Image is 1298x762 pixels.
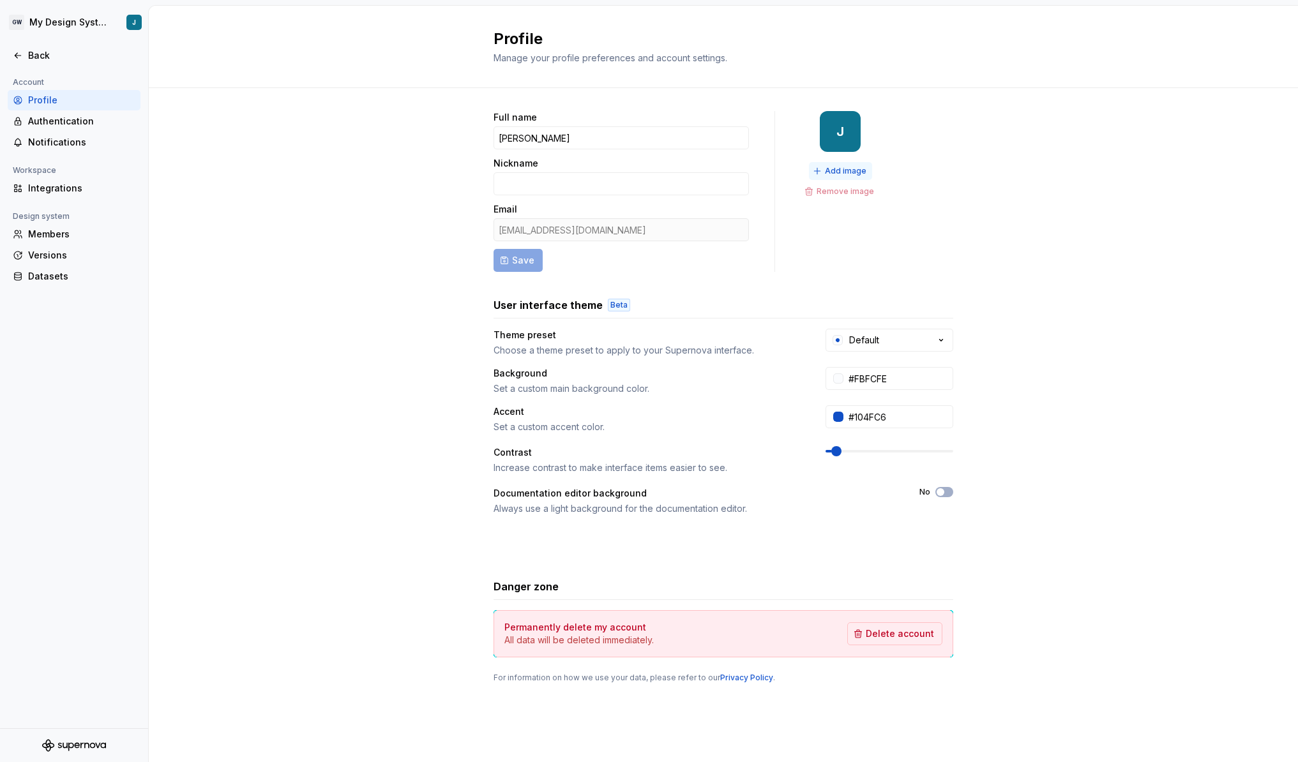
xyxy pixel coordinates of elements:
[8,45,140,66] a: Back
[28,115,135,128] div: Authentication
[504,634,654,646] p: All data will be deleted immediately.
[494,502,896,515] div: Always use a light background for the documentation editor.
[494,487,896,500] div: Documentation editor background
[494,382,803,395] div: Set a custom main background color.
[28,228,135,241] div: Members
[29,16,111,29] div: My Design System
[8,266,140,287] a: Datasets
[494,344,803,357] div: Choose a theme preset to apply to your Supernova interface.
[494,579,559,594] h3: Danger zone
[28,94,135,107] div: Profile
[866,627,934,640] span: Delete account
[8,178,140,198] a: Integrations
[28,182,135,195] div: Integrations
[494,111,537,124] label: Full name
[494,329,803,341] div: Theme preset
[8,224,140,244] a: Members
[919,487,930,497] label: No
[494,446,803,459] div: Contrast
[843,405,953,428] input: #104FC6
[826,329,953,352] button: Default
[504,621,646,634] h4: Permanently delete my account
[28,270,135,283] div: Datasets
[42,739,106,752] svg: Supernova Logo
[8,132,140,153] a: Notifications
[608,299,630,311] div: Beta
[849,334,879,347] div: Default
[3,8,146,36] button: GWMy Design SystemJ
[494,297,603,313] h3: User interface theme
[843,367,953,390] input: #FFFFFF
[494,29,938,49] h2: Profile
[494,405,803,418] div: Accent
[28,136,135,149] div: Notifications
[494,367,803,380] div: Background
[836,126,844,137] div: J
[847,622,942,645] button: Delete account
[8,209,75,224] div: Design system
[132,17,136,27] div: J
[28,49,135,62] div: Back
[8,245,140,265] a: Versions
[494,157,538,170] label: Nickname
[494,673,953,683] div: For information on how we use your data, please refer to our .
[494,52,727,63] span: Manage your profile preferences and account settings.
[720,673,773,682] a: Privacy Policy
[28,249,135,262] div: Versions
[8,163,61,178] div: Workspace
[8,90,140,110] a: Profile
[8,111,140,131] a: Authentication
[8,75,49,90] div: Account
[494,461,803,474] div: Increase contrast to make interface items easier to see.
[494,421,803,433] div: Set a custom accent color.
[825,166,866,176] span: Add image
[809,162,872,180] button: Add image
[9,15,24,30] div: GW
[494,203,517,216] label: Email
